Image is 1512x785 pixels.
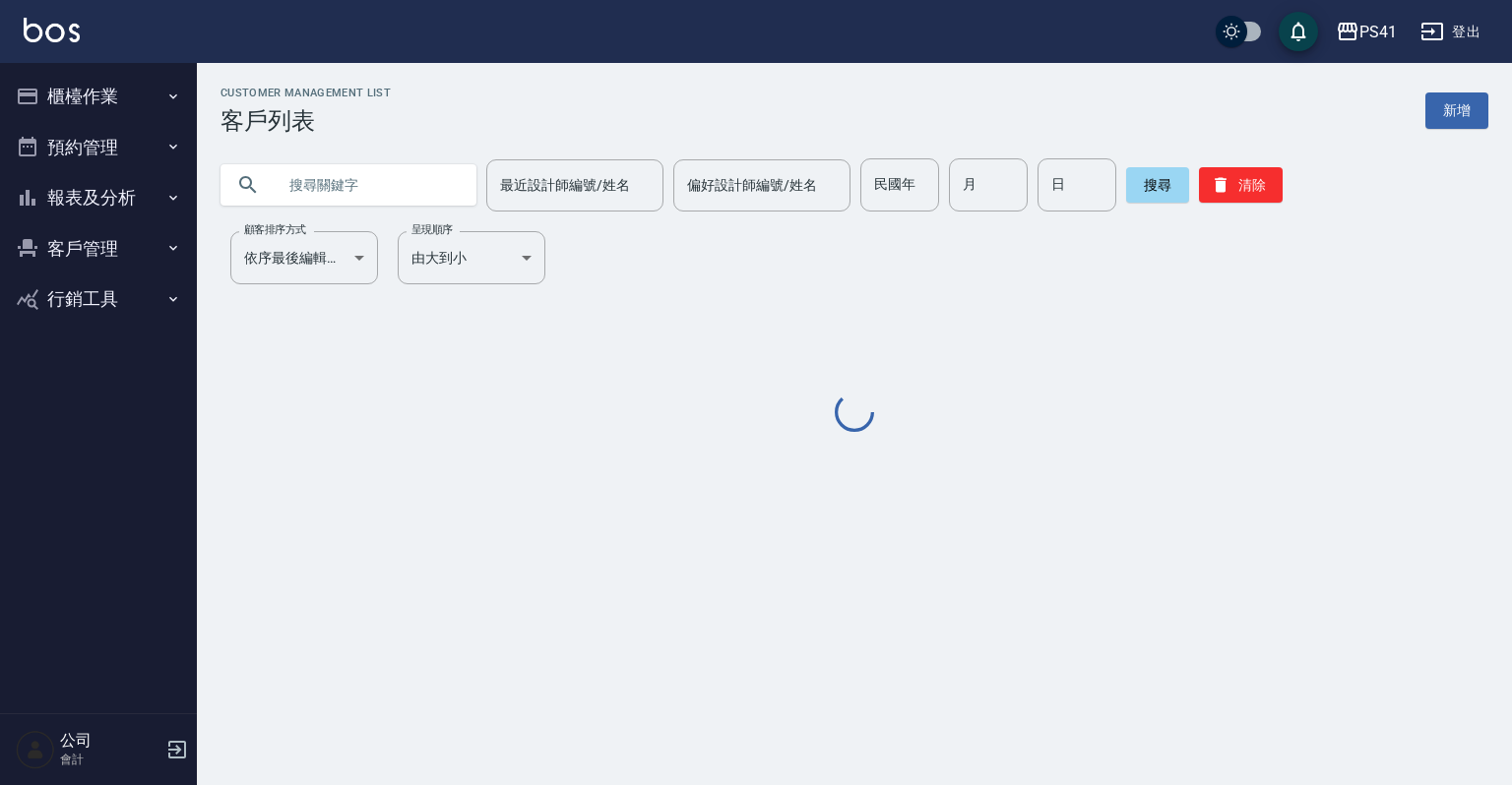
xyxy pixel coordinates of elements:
button: 行銷工具 [8,273,189,325]
img: Logo [24,18,80,42]
button: 搜尋 [1126,167,1189,203]
label: 呈現順序 [411,222,453,237]
div: 由大到小 [398,231,545,284]
button: save [1279,12,1318,51]
button: 預約管理 [8,122,189,173]
h2: Customer Management List [220,87,391,99]
h3: 客戶列表 [220,107,391,135]
div: 依序最後編輯時間 [230,231,378,284]
button: 報表及分析 [8,172,189,223]
button: PS41 [1328,12,1405,52]
div: PS41 [1359,20,1397,44]
button: 清除 [1199,167,1283,203]
input: 搜尋關鍵字 [276,158,461,211]
button: 客戶管理 [8,223,189,274]
a: 新增 [1425,92,1488,129]
img: Person [16,730,55,769]
button: 櫃檯作業 [8,71,189,122]
p: 會計 [60,751,160,768]
h5: 公司 [60,731,160,751]
label: 顧客排序方式 [244,222,306,237]
button: 登出 [1413,14,1488,50]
